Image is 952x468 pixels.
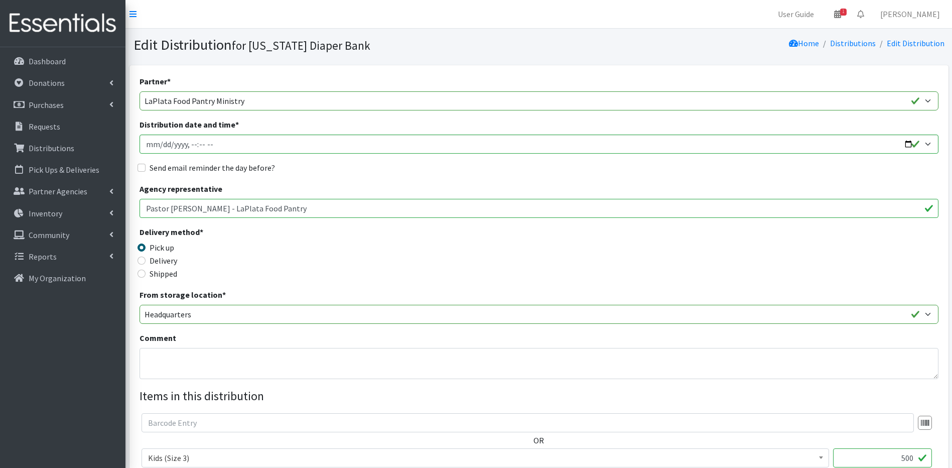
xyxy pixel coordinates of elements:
a: Distributions [830,38,876,48]
a: User Guide [770,4,822,24]
a: My Organization [4,268,121,288]
a: Pick Ups & Deliveries [4,160,121,180]
a: Requests [4,116,121,137]
input: Quantity [833,448,932,467]
p: Distributions [29,143,74,153]
label: Comment [140,332,176,344]
a: Distributions [4,138,121,158]
label: Distribution date and time [140,119,239,131]
h1: Edit Distribution [133,36,535,54]
label: Partner [140,75,171,87]
p: Partner Agencies [29,186,87,196]
label: OR [533,434,544,446]
a: Partner Agencies [4,181,121,201]
a: Reports [4,247,121,267]
a: Purchases [4,95,121,115]
a: Home [789,38,819,48]
a: Dashboard [4,51,121,71]
label: Delivery [150,255,177,267]
p: Community [29,230,69,240]
legend: Delivery method [140,226,339,242]
p: Requests [29,122,60,132]
p: Inventory [29,208,62,218]
legend: Items in this distribution [140,387,938,405]
p: My Organization [29,273,86,283]
p: Donations [29,78,65,88]
abbr: required [200,227,203,237]
label: Shipped [150,268,177,280]
span: Kids (Size 3) [148,451,823,465]
a: [PERSON_NAME] [872,4,948,24]
label: Agency representative [140,183,222,195]
label: Pick up [150,242,174,254]
a: 1 [826,4,849,24]
span: Kids (Size 3) [142,448,829,467]
label: Send email reminder the day before? [150,162,275,174]
a: Edit Distribution [887,38,944,48]
p: Dashboard [29,56,66,66]
p: Purchases [29,100,64,110]
small: for [US_STATE] Diaper Bank [232,38,370,53]
label: From storage location [140,289,226,301]
img: HumanEssentials [4,7,121,40]
a: Inventory [4,203,121,223]
abbr: required [222,290,226,300]
a: Donations [4,73,121,93]
abbr: required [235,120,239,130]
span: 1 [840,9,847,16]
a: Community [4,225,121,245]
p: Reports [29,252,57,262]
abbr: required [167,76,171,86]
p: Pick Ups & Deliveries [29,165,99,175]
input: Barcode Entry [142,413,914,432]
